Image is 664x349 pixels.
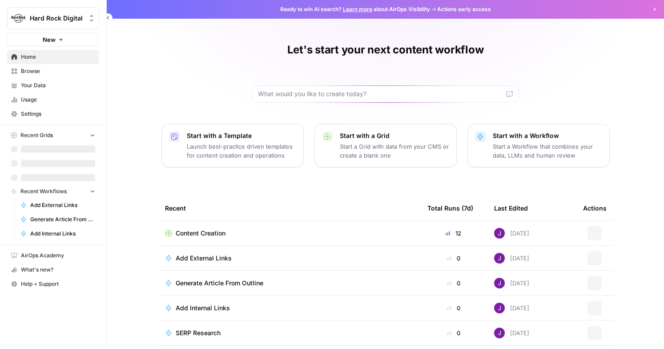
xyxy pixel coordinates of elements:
[287,43,484,57] h1: Let's start your next content workflow
[176,279,263,288] span: Generate Article From Outline
[21,96,95,104] span: Usage
[7,64,99,78] a: Browse
[21,67,95,75] span: Browse
[176,304,230,312] span: Add Internal Links
[437,5,491,13] span: Actions early access
[165,229,413,238] a: Content Creation
[493,131,602,140] p: Start with a Workflow
[258,89,503,98] input: What would you like to create today?
[176,329,221,337] span: SERP Research
[30,14,84,23] span: Hard Rock Digital
[494,196,528,220] div: Last Edited
[583,196,607,220] div: Actions
[20,131,53,139] span: Recent Grids
[494,303,529,313] div: [DATE]
[494,228,529,239] div: [DATE]
[165,254,413,263] a: Add External Links
[427,196,473,220] div: Total Runs (7d)
[314,124,457,167] button: Start with a GridStart a Grid with data from your CMS or create a blank one
[427,229,480,238] div: 12
[280,5,430,13] span: Ready to win AI search? about AirOps Visibility
[343,6,372,12] a: Learn more
[7,263,99,277] button: What's new?
[21,110,95,118] span: Settings
[340,142,449,160] p: Start a Grid with data from your CMS or create a blank one
[7,93,99,107] a: Usage
[427,329,480,337] div: 0
[165,279,413,288] a: Generate Article From Outline
[187,131,296,140] p: Start with a Template
[176,254,232,263] span: Add External Links
[494,228,505,239] img: nj1ssy6o3lyd6ijko0eoja4aphzn
[7,107,99,121] a: Settings
[21,280,95,288] span: Help + Support
[427,254,480,263] div: 0
[427,279,480,288] div: 0
[16,212,99,227] a: Generate Article From Outline
[21,81,95,89] span: Your Data
[161,124,304,167] button: Start with a TemplateLaunch best-practice driven templates for content creation and operations
[7,50,99,64] a: Home
[8,263,99,276] div: What's new?
[43,35,56,44] span: New
[7,248,99,263] a: AirOps Academy
[7,129,99,142] button: Recent Grids
[30,215,95,223] span: Generate Article From Outline
[21,53,95,61] span: Home
[176,229,225,238] span: Content Creation
[16,227,99,241] a: Add Internal Links
[165,304,413,312] a: Add Internal Links
[20,187,67,195] span: Recent Workflows
[187,142,296,160] p: Launch best-practice driven templates for content creation and operations
[165,196,413,220] div: Recent
[21,252,95,260] span: AirOps Academy
[16,198,99,212] a: Add External Links
[30,230,95,238] span: Add Internal Links
[494,253,505,264] img: nj1ssy6o3lyd6ijko0eoja4aphzn
[165,329,413,337] a: SERP Research
[494,328,505,338] img: nj1ssy6o3lyd6ijko0eoja4aphzn
[7,185,99,198] button: Recent Workflows
[7,33,99,46] button: New
[7,7,99,29] button: Workspace: Hard Rock Digital
[494,328,529,338] div: [DATE]
[493,142,602,160] p: Start a Workflow that combines your data, LLMs and human review
[494,278,529,288] div: [DATE]
[467,124,610,167] button: Start with a WorkflowStart a Workflow that combines your data, LLMs and human review
[494,253,529,264] div: [DATE]
[7,277,99,291] button: Help + Support
[494,278,505,288] img: nj1ssy6o3lyd6ijko0eoja4aphzn
[427,304,480,312] div: 0
[30,201,95,209] span: Add External Links
[494,303,505,313] img: nj1ssy6o3lyd6ijko0eoja4aphzn
[10,10,26,26] img: Hard Rock Digital Logo
[7,78,99,93] a: Your Data
[340,131,449,140] p: Start with a Grid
